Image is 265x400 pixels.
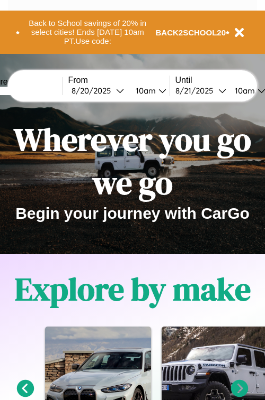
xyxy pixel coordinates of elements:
div: 10am [229,86,258,96]
button: Back to School savings of 20% in select cities! Ends [DATE] 10am PT.Use code: [20,16,156,49]
div: 10am [130,86,158,96]
div: 8 / 20 / 2025 [72,86,116,96]
b: BACK2SCHOOL20 [156,28,226,37]
button: 10am [127,85,170,96]
label: From [68,76,170,85]
div: 8 / 21 / 2025 [175,86,218,96]
button: 8/20/2025 [68,85,127,96]
h1: Explore by make [15,267,251,311]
